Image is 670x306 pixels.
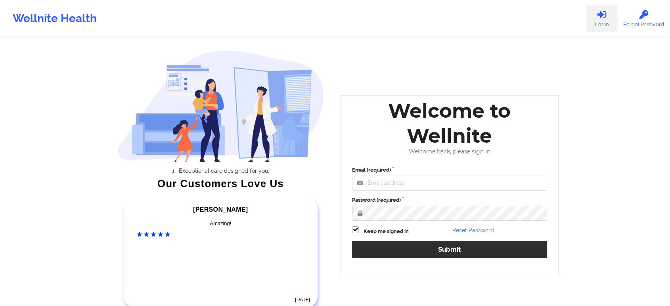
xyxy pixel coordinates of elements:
[452,227,494,233] a: Reset Password
[617,6,670,32] a: Forgot Password
[193,206,248,213] span: [PERSON_NAME]
[586,6,617,32] a: Login
[117,180,324,187] div: Our Customers Love Us
[352,176,547,191] input: Email address
[346,148,553,155] div: Welcome back, please sign in
[352,241,547,258] button: Submit
[352,196,547,204] label: Password (required)
[117,50,324,162] img: wellnite-auth-hero_200.c722682e.png
[137,220,305,228] div: Amazing!
[364,228,409,235] label: Keep me signed in
[124,168,324,174] li: Exceptional care designed for you.
[352,166,547,174] label: Email (required)
[295,297,310,302] time: [DATE]
[346,98,553,148] div: Welcome to Wellnite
